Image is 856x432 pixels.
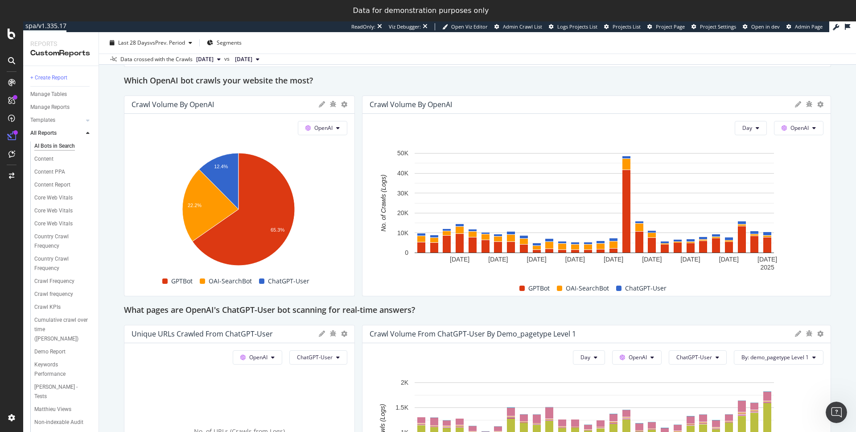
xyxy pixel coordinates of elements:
span: ChatGPT-User [625,283,667,294]
a: Admin Page [786,23,823,30]
span: OAI-SearchBot [566,283,609,294]
text: [DATE] [450,256,469,263]
text: 2025 [761,264,774,271]
span: Project Page [656,23,685,30]
div: CustomReports [30,48,91,58]
text: 22.2% [188,203,202,208]
a: Demo Report [34,347,92,357]
a: Matthieu Views [34,405,92,414]
span: Open Viz Editor [451,23,488,30]
iframe: Intercom live chat [826,402,847,423]
span: Admin Crawl List [503,23,542,30]
div: Crawl Volume by OpenAI [132,100,214,109]
span: vs Prev. Period [150,39,185,46]
button: Last 28 DaysvsPrev. Period [106,36,196,50]
a: Cumulative crawl over time ([PERSON_NAME]) [34,316,92,344]
a: Crawl Frequency [34,277,92,286]
a: Content PPA [34,167,92,177]
button: Day [573,350,605,365]
a: All Reports [30,129,83,138]
text: [DATE] [757,256,777,263]
a: Content [34,154,92,164]
button: OpenAI [774,121,823,135]
a: [PERSON_NAME] - Tests [34,382,92,401]
a: AI Bots in Search [34,141,92,151]
span: ChatGPT-User [297,353,333,361]
span: Day [580,353,590,361]
div: Data for demonstration purposes only [353,6,489,15]
div: Content PPA [34,167,65,177]
div: + Create Report [30,73,67,83]
div: Crawl Frequency [34,277,74,286]
div: ReadOnly: [351,23,375,30]
span: Project Settings [700,23,736,30]
a: Crawl frequency [34,290,92,299]
text: 0 [405,249,408,256]
span: GPTBot [171,276,193,287]
a: Project Settings [691,23,736,30]
div: bug [329,101,337,107]
div: Keywords Performance [34,360,84,379]
div: Templates [30,116,55,125]
button: Day [735,121,767,135]
div: Crawl Volume by OpenAIDayOpenAIA chart.GPTBotOAI-SearchBotChatGPT-User [362,96,831,296]
span: Open in dev [751,23,780,30]
text: 65.3% [271,227,284,233]
div: Non-indexable Audit [34,418,83,427]
div: Matthieu Views [34,405,71,414]
text: 30K [397,190,409,197]
div: Manage Reports [30,103,70,112]
text: [DATE] [604,256,623,263]
text: [DATE] [642,256,662,263]
a: Projects List [604,23,641,30]
text: 40K [397,170,409,177]
div: Unique URLs Crawled from ChatGPT-User [132,329,273,338]
span: GPTBot [528,283,550,294]
a: Project Page [647,23,685,30]
text: 1.5K [395,404,408,411]
a: Core Web Vitals [34,219,92,228]
div: Manage Tables [30,90,67,99]
a: Logs Projects List [549,23,597,30]
span: OpenAI [314,124,333,132]
text: 10K [397,229,409,237]
button: Segments [203,36,245,50]
svg: A chart. [370,149,819,274]
svg: A chart. [132,149,345,274]
div: Demo Report [34,347,66,357]
button: [DATE] [193,54,224,65]
a: Open Viz Editor [442,23,488,30]
div: All Reports [30,129,57,138]
button: OpenAI [612,350,662,365]
a: Admin Crawl List [494,23,542,30]
span: 2025 Jul. 12th [235,55,252,63]
div: Cumulative crawl over time (adele) [34,316,88,344]
a: Crawl KPIs [34,303,92,312]
a: Manage Tables [30,90,92,99]
div: Crawl KPIs [34,303,61,312]
span: By: demo_pagetype Level 1 [741,353,809,361]
text: [DATE] [719,256,739,263]
div: Country Crawl Frequency [34,232,85,251]
span: ChatGPT-User [676,353,712,361]
text: 20K [397,209,409,216]
a: Country Crawl Frequency [34,254,92,273]
h2: Which OpenAI bot crawls your website the most? [124,74,313,88]
text: 12.4% [214,164,228,169]
text: [DATE] [488,256,508,263]
span: ChatGPT-User [268,276,309,287]
span: OpenAI [629,353,647,361]
a: Open in dev [743,23,780,30]
text: [DATE] [565,256,585,263]
div: Crawl Volume by OpenAI [370,100,452,109]
span: Admin Page [795,23,823,30]
div: Core Web Vitals [34,206,73,216]
span: Segments [217,39,242,46]
button: OpenAI [233,350,282,365]
div: Data crossed with the Crawls [120,55,193,63]
div: bug [806,330,813,336]
span: vs [224,55,231,63]
a: Core Web Vitals [34,206,92,216]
